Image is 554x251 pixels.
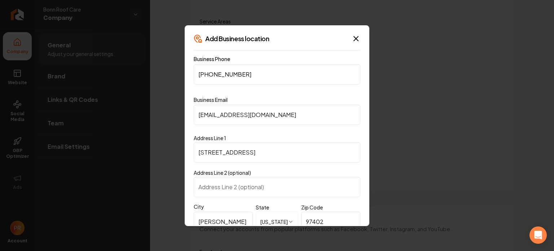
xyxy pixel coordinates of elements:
input: Business Email [194,105,360,125]
input: Address Line 2 (optional) [194,177,360,197]
label: Business Phone [194,56,360,61]
label: City [194,203,253,210]
label: Business Email [194,96,360,103]
label: State [256,204,269,211]
div: Add Business location [205,35,269,42]
input: Address Line 1 [194,142,360,163]
label: Zip Code [301,204,323,211]
label: Address Line 2 (optional) [194,169,251,176]
label: Address Line 1 [194,135,226,141]
input: Zip Code [301,212,360,232]
input: City [194,212,253,232]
